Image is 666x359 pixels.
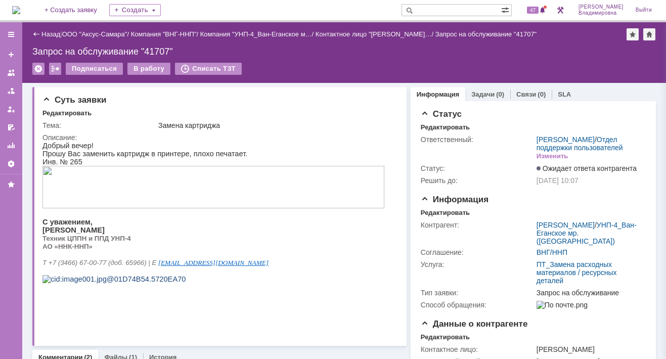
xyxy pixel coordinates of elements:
span: 88005501517 (доб. 712) [17,93,98,101]
span: Ожидает ответа контрагента [537,164,637,172]
a: Перейти на домашнюю страницу [12,6,20,14]
div: Добавить в избранное [627,28,639,40]
div: Замена картриджа [158,121,393,129]
div: Решить до: [421,176,535,185]
a: Отдел поддержки пользователей [537,136,623,152]
div: Тема: [42,121,156,129]
div: Сделать домашней страницей [643,28,655,40]
a: Заявки на командах [3,65,19,81]
span: Данные о контрагенте [421,319,528,329]
a: [PERSON_NAME] [537,221,595,229]
img: По почте.png [537,301,588,309]
a: Связи [516,91,536,98]
a: Заявки в моей ответственности [3,83,19,99]
span: [PERSON_NAME] [579,4,624,10]
div: Статус: [421,164,535,172]
a: Создать заявку [3,47,19,63]
div: / [200,30,316,38]
div: Редактировать [421,209,470,217]
a: Компания "ВНГ-ННП" [131,30,197,38]
div: / [62,30,131,38]
div: / [537,221,642,245]
span: [DATE] 10:07 [537,176,579,185]
span: Статус [421,109,462,119]
span: 47 [527,7,539,14]
span: [EMAIL_ADDRESS][DOMAIN_NAME] [37,102,193,112]
a: SLA [558,91,571,98]
span: Информация [421,195,489,204]
a: Перейти в интерфейс администратора [554,4,566,16]
div: Соглашение: [421,248,535,256]
div: (0) [538,91,546,98]
div: Запрос на обслуживание "41707" [32,47,656,57]
span: Расширенный поиск [501,5,511,14]
div: Ответственный: [421,136,535,144]
div: / [131,30,200,38]
div: Услуга: [421,260,535,268]
div: / [316,30,435,38]
div: Запрос на обслуживание [537,289,642,297]
a: ВНГ/ННП [537,248,567,256]
a: Компания "УНП-4_Ван-Еганское м… [200,30,312,38]
div: / [537,136,642,152]
div: Редактировать [421,123,470,131]
div: (0) [496,91,504,98]
a: Мои согласования [3,119,19,136]
div: Создать [109,4,161,16]
div: Описание: [42,133,395,142]
a: Мои заявки [3,101,19,117]
div: Тип заявки: [421,289,535,297]
div: Удалить [32,63,45,75]
div: Запрос на обслуживание "41707" [435,30,537,38]
span: Суть заявки [42,95,106,105]
a: [EMAIL_ADDRESS][DOMAIN_NAME] [116,117,226,125]
div: Редактировать [421,333,470,341]
img: logo [12,6,20,14]
a: Задачи [471,91,495,98]
div: Способ обращения: [421,301,535,309]
div: Изменить [537,152,568,160]
div: Работа с массовостью [49,63,61,75]
div: [PERSON_NAME] [537,345,642,353]
div: Редактировать [42,109,92,117]
a: ООО "Аксус-Самара" [62,30,127,38]
a: Отчеты [3,138,19,154]
a: Информация [417,91,459,98]
a: ПТ_Замена расходных материалов / ресурсных деталей [537,260,617,285]
span: Владимировна [579,10,624,16]
a: Назад [41,30,60,38]
a: УНП-4_Ван-Еганское мр. ([GEOGRAPHIC_DATA]) [537,221,637,245]
div: Контактное лицо: [421,345,535,353]
div: Контрагент: [421,221,535,229]
div: | [60,30,62,37]
a: Контактное лицо "[PERSON_NAME]… [316,30,432,38]
a: Настройки [3,156,19,172]
a: [PERSON_NAME] [537,136,595,144]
